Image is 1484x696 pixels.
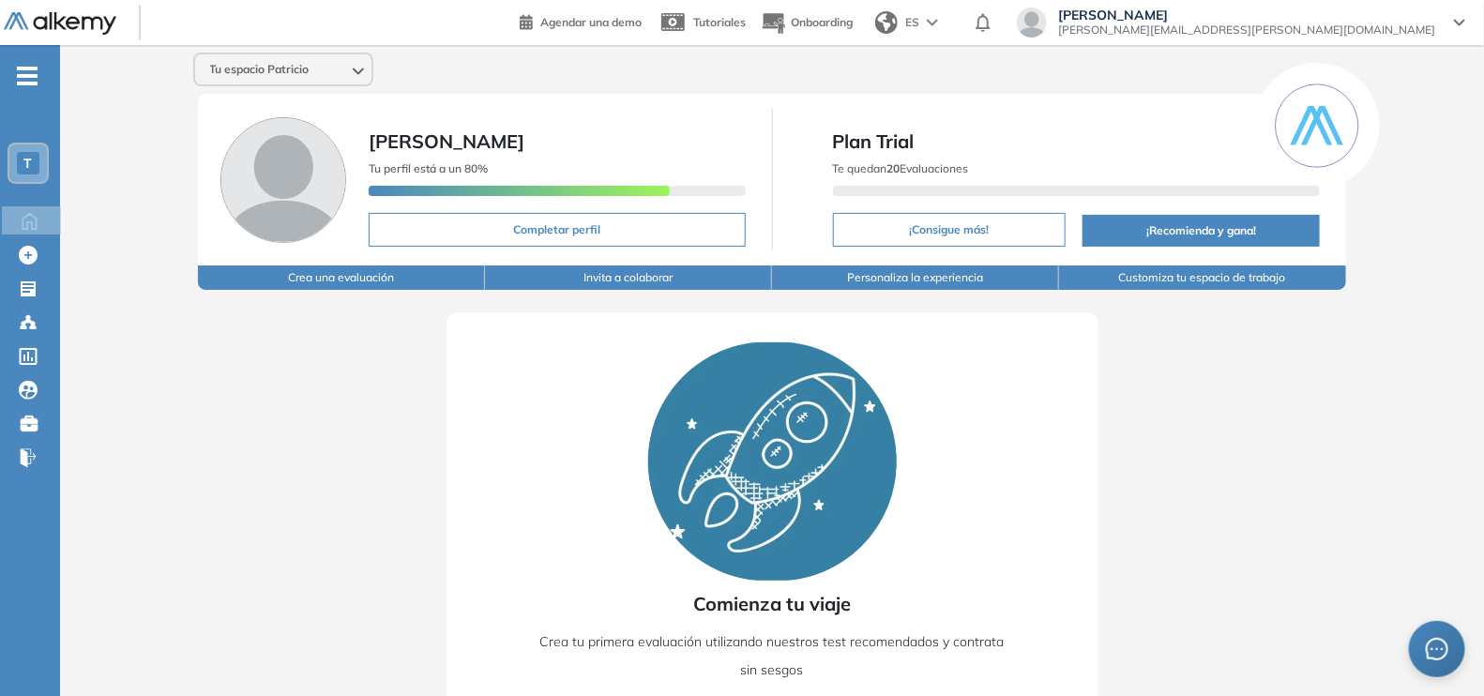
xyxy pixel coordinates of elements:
[24,156,33,171] span: T
[4,12,116,36] img: Logo
[369,213,745,247] button: Completar perfil
[369,129,524,153] span: [PERSON_NAME]
[220,117,346,243] img: Foto de perfil
[833,128,1320,156] span: Plan Trial
[833,161,969,175] span: Te quedan Evaluaciones
[887,161,901,175] b: 20
[772,265,1059,290] button: Personaliza la experiencia
[1426,638,1448,660] span: message
[540,15,642,29] span: Agendar una demo
[927,19,938,26] img: arrow
[1058,8,1435,23] span: [PERSON_NAME]
[1083,215,1319,247] button: ¡Recomienda y gana!
[539,628,1006,684] p: Crea tu primera evaluación utilizando nuestros test recomendados y contrata sin sesgos
[693,590,851,618] span: Comienza tu viaje
[210,62,310,77] span: Tu espacio Patricio
[485,265,772,290] button: Invita a colaborar
[833,213,1067,247] button: ¡Consigue más!
[1059,265,1346,290] button: Customiza tu espacio de trabajo
[369,161,488,175] span: Tu perfil está a un 80%
[1058,23,1435,38] span: [PERSON_NAME][EMAIL_ADDRESS][PERSON_NAME][DOMAIN_NAME]
[905,14,919,31] span: ES
[198,265,485,290] button: Crea una evaluación
[648,342,897,581] img: Rocket
[520,9,642,32] a: Agendar una demo
[761,3,853,43] button: Onboarding
[875,11,898,34] img: world
[17,74,38,78] i: -
[791,15,853,29] span: Onboarding
[693,15,746,29] span: Tutoriales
